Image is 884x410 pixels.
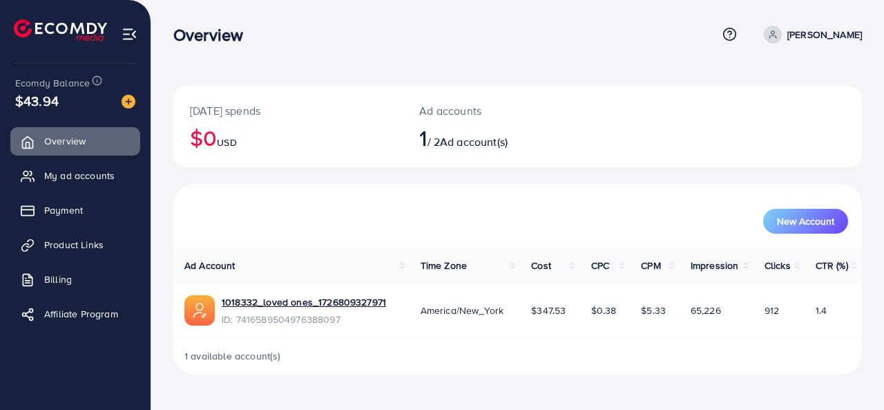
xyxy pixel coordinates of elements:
span: America/New_York [421,304,504,317]
a: Billing [10,265,140,293]
a: Affiliate Program [10,300,140,328]
a: Payment [10,196,140,224]
img: ic-ads-acc.e4c84228.svg [184,295,215,326]
span: $0.38 [591,304,617,317]
span: $43.94 [15,91,59,111]
p: [DATE] spends [190,102,386,119]
span: 65,226 [691,304,721,317]
span: Cost [531,259,551,272]
span: Affiliate Program [44,307,118,321]
span: Payment [44,203,83,217]
span: New Account [777,216,834,226]
img: logo [14,19,107,41]
a: Overview [10,127,140,155]
p: Ad accounts [419,102,558,119]
span: $347.53 [531,304,566,317]
span: Billing [44,272,72,286]
span: CPM [641,259,660,272]
span: Overview [44,134,86,148]
span: Clicks [765,259,791,272]
h2: / 2 [419,124,558,151]
span: ID: 7416589504976388097 [222,313,386,326]
span: CTR (%) [816,259,848,272]
a: [PERSON_NAME] [758,26,862,44]
span: Ad account(s) [440,134,508,149]
span: Time Zone [421,259,467,272]
span: Ecomdy Balance [15,76,90,90]
span: 912 [765,304,779,317]
a: My ad accounts [10,162,140,189]
span: My ad accounts [44,169,115,183]
span: Ad Account [184,259,236,272]
span: 1.4 [816,304,827,317]
span: 1 [419,122,427,153]
p: [PERSON_NAME] [787,26,862,43]
h3: Overview [173,25,254,45]
a: Product Links [10,231,140,259]
span: Product Links [44,238,104,252]
span: USD [217,136,236,149]
span: Impression [691,259,739,272]
img: menu [122,26,137,42]
h2: $0 [190,124,386,151]
button: New Account [763,209,848,234]
a: 1018332_loved ones_1726809327971 [222,295,386,309]
span: CPC [591,259,609,272]
span: 1 available account(s) [184,349,281,363]
img: image [122,95,135,109]
span: $5.33 [641,304,666,317]
iframe: Chat [825,348,874,400]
